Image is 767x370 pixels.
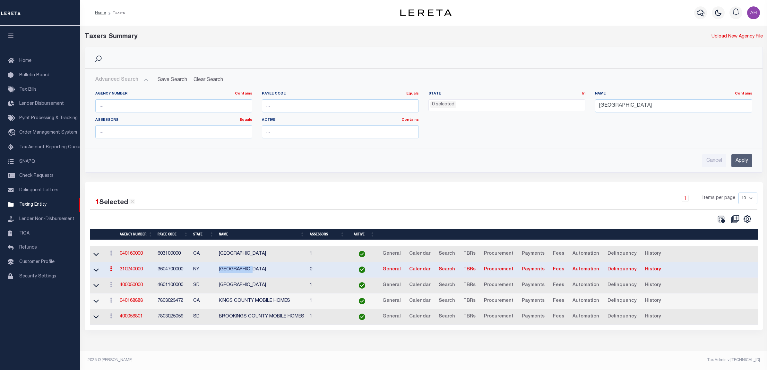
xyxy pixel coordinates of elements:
[570,265,602,275] a: Automation
[461,312,478,322] a: TBRs
[19,202,47,207] span: Taxing Entity
[428,357,760,363] div: Tax Admin v.[TECHNICAL_ID]
[380,265,404,275] a: General
[120,267,143,272] a: 310240000
[216,293,307,309] td: KINGS COUNTY MOBILE HOMES
[747,6,760,19] img: svg+xml;base64,PHN2ZyB4bWxucz0iaHR0cDovL3d3dy53My5vcmcvMjAwMC9zdmciIHBvaW50ZXItZXZlbnRzPSJub25lIi...
[570,249,602,259] a: Automation
[481,280,516,291] a: Procurement
[307,278,347,293] td: 1
[19,260,55,264] span: Customer Profile
[406,280,433,291] a: Calendar
[595,99,752,112] input: ...
[155,229,191,240] th: Payee Code: activate to sort column ascending
[380,280,404,291] a: General
[95,199,99,206] span: 1
[19,116,78,120] span: Pymt Processing & Tracking
[216,309,307,325] td: BROOKINGS COUNTY MOBILE HOMES
[570,280,602,291] a: Automation
[120,251,143,256] a: 040160000
[570,296,602,306] a: Automation
[262,125,419,138] input: ...
[711,33,763,40] a: Upload New Agency File
[642,249,664,259] a: History
[595,91,752,97] label: Name
[461,280,478,291] a: TBRs
[95,74,149,86] button: Advanced Search
[359,282,365,289] img: check-icon-green.svg
[359,251,365,257] img: check-icon-green.svg
[605,249,640,259] a: Delinquency
[642,265,664,275] a: History
[216,246,307,262] td: [GEOGRAPHIC_DATA]
[95,99,252,112] input: ...
[359,267,365,273] img: check-icon-green.svg
[95,198,135,208] div: Selected
[95,11,106,15] a: Home
[191,246,216,262] td: CA
[702,154,726,167] input: Cancel
[307,293,347,309] td: 1
[461,265,478,275] a: TBRs
[406,249,433,259] a: Calendar
[682,195,689,202] a: 1
[95,125,252,138] input: ...
[19,188,58,193] span: Delinquent Letters
[216,229,307,240] th: Name: activate to sort column ascending
[155,293,191,309] td: 7803023472
[380,249,404,259] a: General
[347,229,377,240] th: Active: activate to sort column ascending
[428,91,585,97] label: State
[519,312,547,322] a: Payments
[406,312,433,322] a: Calendar
[359,314,365,320] img: check-icon-green.svg
[19,274,56,279] span: Security Settings
[307,309,347,325] td: 1
[191,74,226,86] button: Clear Search
[262,118,419,123] label: Active
[262,91,419,97] label: Payee Code
[19,73,49,78] span: Bulletin Board
[85,32,591,42] div: Taxers Summary
[550,249,567,259] a: Fees
[461,249,478,259] a: TBRs
[642,280,664,291] a: History
[117,229,155,240] th: Agency Number: activate to sort column ascending
[19,217,74,221] span: Lender Non-Disbursement
[106,10,125,16] li: Taxers
[154,74,191,86] button: Save Search
[519,249,547,259] a: Payments
[519,280,547,291] a: Payments
[481,296,516,306] a: Procurement
[400,9,452,16] img: logo-dark.svg
[377,229,758,240] th: &nbsp;
[83,357,424,363] div: 2025 © [PERSON_NAME].
[240,118,252,122] a: Equals
[19,87,37,92] span: Tax Bills
[155,309,191,325] td: 7803025059
[191,309,216,325] td: SD
[605,296,640,306] a: Delinquency
[406,92,419,95] a: Equals
[307,262,347,278] td: 0
[19,245,37,250] span: Refunds
[19,174,54,178] span: Check Requests
[120,299,143,303] a: 040168888
[436,296,458,306] a: Search
[461,296,478,306] a: TBRs
[19,231,30,235] span: TIQA
[436,280,458,291] a: Search
[605,312,640,322] a: Delinquency
[582,92,585,95] a: In
[550,265,567,275] a: Fees
[550,280,567,291] a: Fees
[436,312,458,322] a: Search
[216,278,307,293] td: [GEOGRAPHIC_DATA]
[216,262,307,278] td: [GEOGRAPHIC_DATA]
[191,293,216,309] td: CA
[262,99,419,112] input: ...
[155,278,191,293] td: 4601100000
[380,296,404,306] a: General
[235,92,252,95] a: Contains
[481,312,516,322] a: Procurement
